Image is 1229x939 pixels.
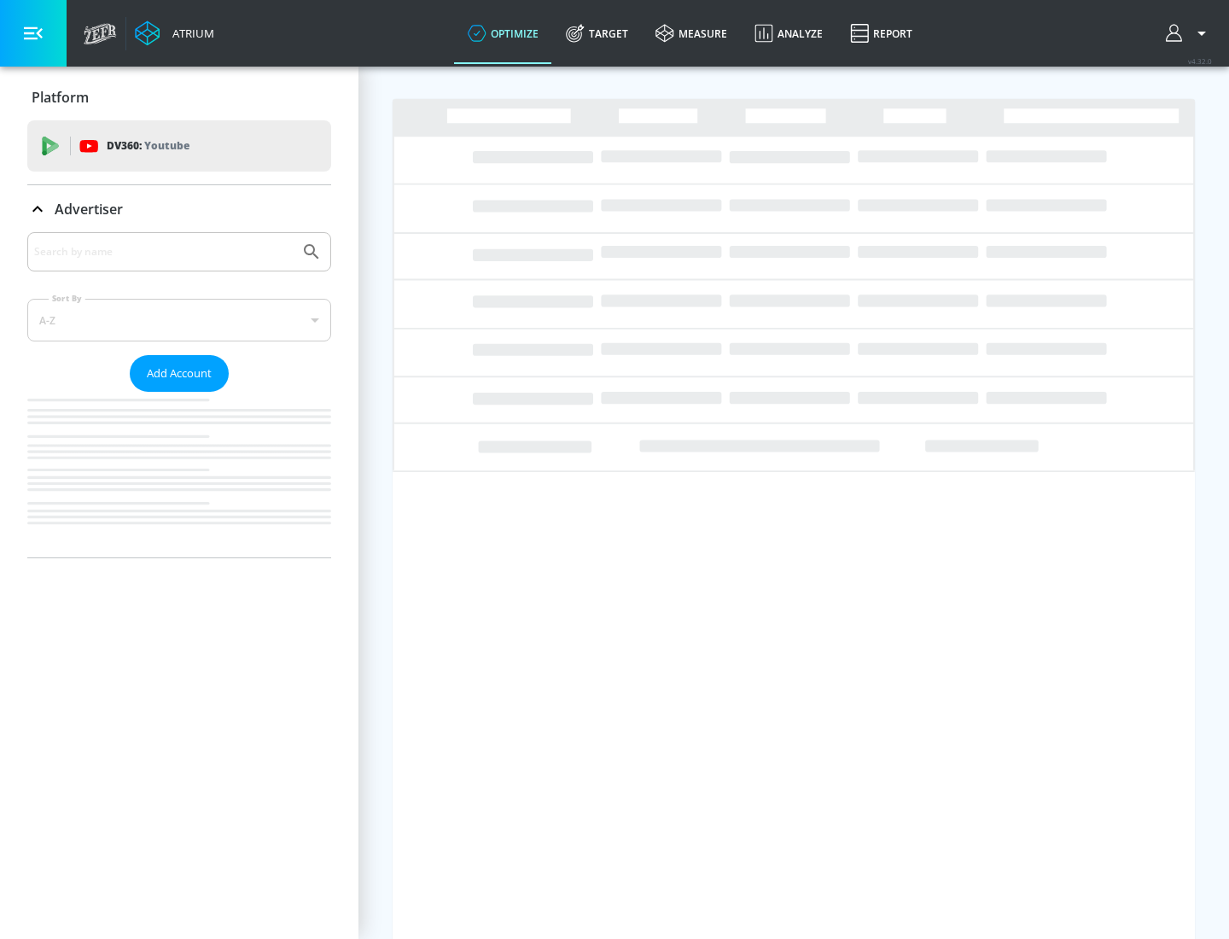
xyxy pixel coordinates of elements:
input: Search by name [34,241,293,263]
div: Advertiser [27,232,331,557]
p: Youtube [144,137,189,155]
span: v 4.32.0 [1188,56,1212,66]
a: optimize [454,3,552,64]
button: Add Account [130,355,229,392]
div: DV360: Youtube [27,120,331,172]
p: Advertiser [55,200,123,219]
div: Atrium [166,26,214,41]
div: A-Z [27,299,331,341]
a: Atrium [135,20,214,46]
p: DV360: [107,137,189,155]
div: Platform [27,73,331,121]
p: Platform [32,88,89,107]
span: Add Account [147,364,212,383]
a: Report [836,3,926,64]
div: Advertiser [27,185,331,233]
a: measure [642,3,741,64]
a: Target [552,3,642,64]
nav: list of Advertiser [27,392,331,557]
label: Sort By [49,293,85,304]
a: Analyze [741,3,836,64]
